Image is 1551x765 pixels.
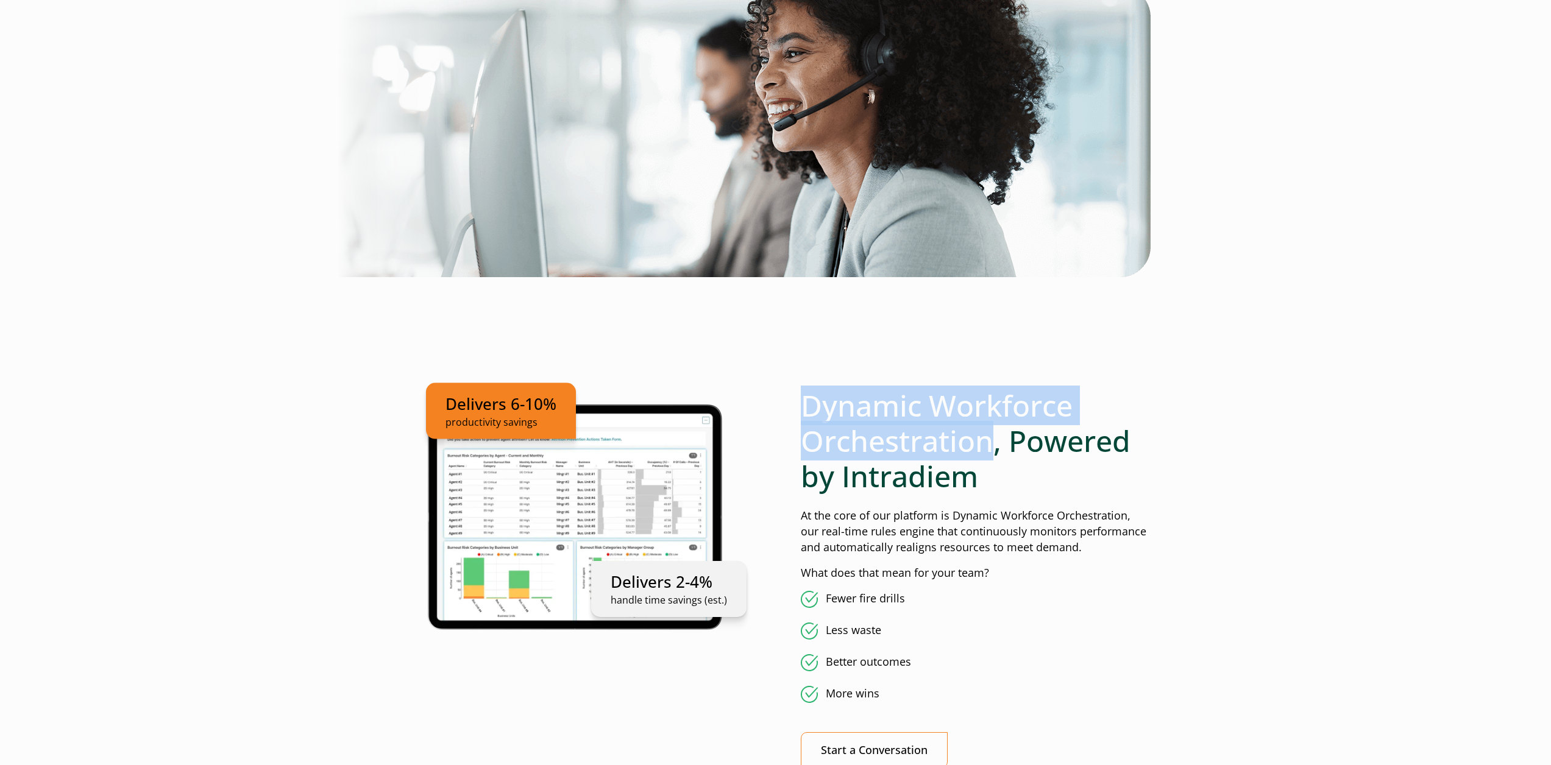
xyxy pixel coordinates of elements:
[801,686,1151,703] li: More wins
[801,654,1151,671] li: Better outcomes
[611,593,727,607] p: handle time savings (est.)
[445,415,556,429] p: productivity savings
[445,392,556,415] p: Delivers 6-10%
[801,565,1151,581] p: What does that mean for your team?
[801,388,1151,493] h2: Dynamic Workforce Orchestration, Powered by Intradiem
[801,622,1151,640] li: Less waste
[611,571,727,593] p: Delivers 2-4%
[801,591,1151,608] li: Fewer fire drills
[801,508,1151,555] p: At the core of our platform is Dynamic Workforce Orchestration, our real-time rules engine that c...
